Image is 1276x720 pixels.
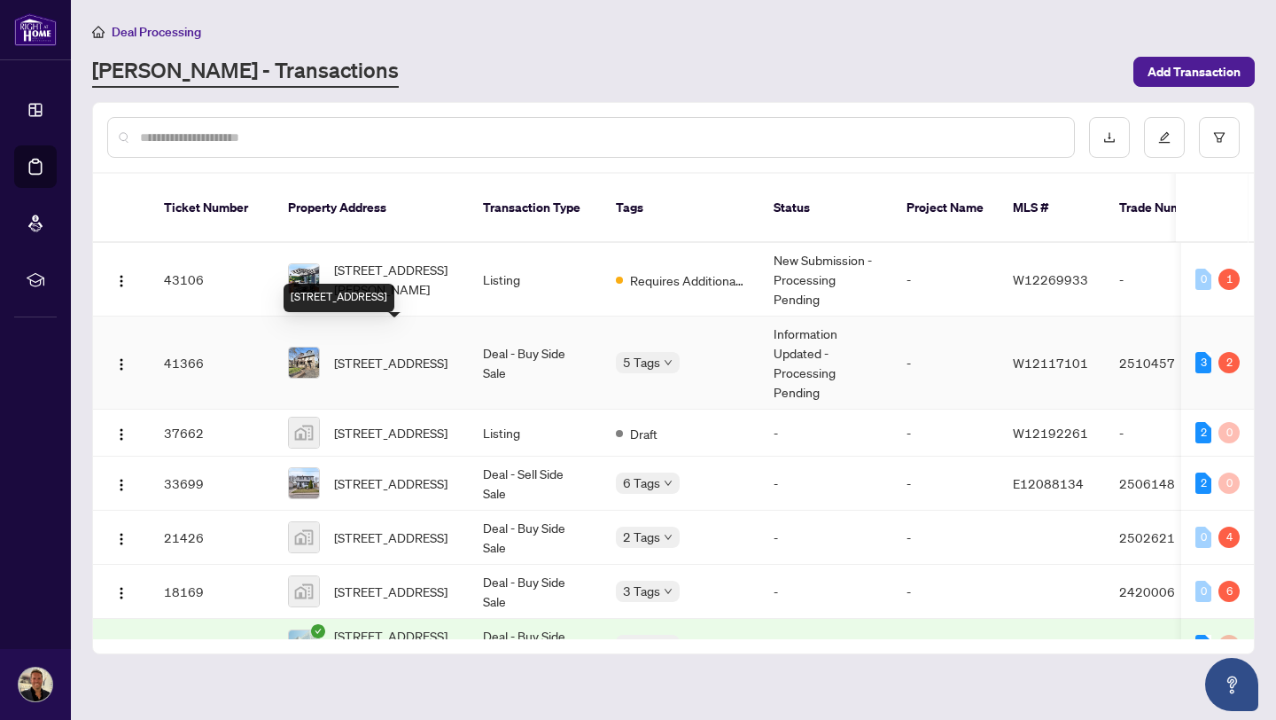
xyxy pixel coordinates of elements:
[289,264,319,294] img: thumbnail-img
[892,511,999,565] td: -
[1218,581,1240,602] div: 6
[469,174,602,243] th: Transaction Type
[892,565,999,619] td: -
[1218,473,1240,494] div: 0
[150,619,274,673] td: 17993
[469,619,602,673] td: Deal - Buy Side Lease
[114,427,128,442] img: Logo
[289,418,319,448] img: thumbnail-img
[623,352,660,372] span: 5 Tags
[664,358,673,367] span: down
[107,523,136,552] button: Logo
[311,624,325,638] span: check-circle
[664,479,673,488] span: down
[1199,117,1240,158] button: filter
[114,478,128,492] img: Logo
[1218,527,1240,548] div: 4
[469,410,602,457] td: Listing
[92,26,105,38] span: home
[19,668,52,701] img: Profile Icon
[1158,131,1171,144] span: edit
[150,511,274,565] td: 21426
[107,469,136,497] button: Logo
[334,582,447,601] span: [STREET_ADDRESS]
[1195,352,1211,373] div: 3
[759,457,892,511] td: -
[892,317,999,410] td: -
[1013,638,1085,653] span: C10423644
[469,243,602,317] td: Listing
[14,13,57,46] img: logo
[107,265,136,293] button: Logo
[469,317,602,410] td: Deal - Buy Side Sale
[1089,117,1130,158] button: download
[334,260,455,299] span: [STREET_ADDRESS][PERSON_NAME]
[1195,527,1211,548] div: 0
[892,174,999,243] th: Project Name
[664,587,673,596] span: down
[630,424,657,443] span: Draft
[602,174,759,243] th: Tags
[150,243,274,317] td: 43106
[1013,271,1088,287] span: W12269933
[1105,565,1229,619] td: 2420006
[1105,410,1229,457] td: -
[334,423,447,442] span: [STREET_ADDRESS]
[759,174,892,243] th: Status
[1218,422,1240,443] div: 0
[112,24,201,40] span: Deal Processing
[334,528,447,547] span: [STREET_ADDRESS]
[150,457,274,511] td: 33699
[623,581,660,601] span: 3 Tags
[114,586,128,600] img: Logo
[1013,355,1088,371] span: W12117101
[469,457,602,511] td: Deal - Sell Side Sale
[892,410,999,457] td: -
[759,410,892,457] td: -
[1103,131,1116,144] span: download
[1218,635,1240,656] div: 0
[1195,581,1211,602] div: 0
[759,243,892,317] td: New Submission - Processing Pending
[107,419,136,447] button: Logo
[630,270,745,290] span: Requires Additional Docs
[759,565,892,619] td: -
[1218,352,1240,373] div: 2
[759,619,892,673] td: -
[623,635,660,655] span: 3 Tags
[114,532,128,546] img: Logo
[999,174,1105,243] th: MLS #
[892,619,999,673] td: -
[1195,635,1211,656] div: 1
[150,317,274,410] td: 41366
[114,274,128,288] img: Logo
[1205,658,1258,711] button: Open asap
[1013,475,1084,491] span: E12088134
[1105,243,1229,317] td: -
[664,533,673,542] span: down
[1105,317,1229,410] td: 2510457
[1213,131,1225,144] span: filter
[289,348,319,378] img: thumbnail-img
[114,357,128,372] img: Logo
[759,317,892,410] td: Information Updated - Processing Pending
[107,577,136,606] button: Logo
[274,174,469,243] th: Property Address
[150,410,274,457] td: 37662
[1105,619,1229,673] td: 2419887
[107,348,136,377] button: Logo
[289,576,319,607] img: thumbnail-img
[334,626,455,665] span: [STREET_ADDRESS][PERSON_NAME]
[1148,58,1241,86] span: Add Transaction
[1013,425,1088,441] span: W12192261
[92,56,399,88] a: [PERSON_NAME] - Transactions
[289,468,319,498] img: thumbnail-img
[892,243,999,317] td: -
[759,511,892,565] td: -
[1195,269,1211,290] div: 0
[1105,457,1229,511] td: 2506148
[623,473,660,493] span: 6 Tags
[469,565,602,619] td: Deal - Buy Side Sale
[892,457,999,511] td: -
[289,522,319,552] img: thumbnail-img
